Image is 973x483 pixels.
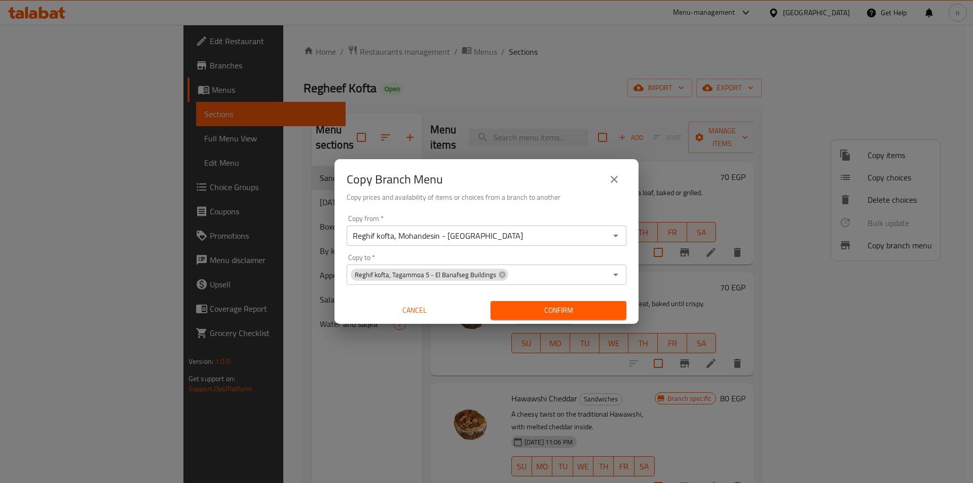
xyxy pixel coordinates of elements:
button: Confirm [491,301,626,320]
button: Open [609,268,623,282]
h6: Copy prices and availability of items or choices from a branch to another [347,192,626,203]
button: Cancel [347,301,482,320]
h2: Copy Branch Menu [347,171,443,188]
span: Confirm [499,304,618,317]
span: Reghif kofta, Tagammoa 5 - El Banafseg Buildings [351,270,500,280]
div: Reghif kofta, Tagammoa 5 - El Banafseg Buildings [351,269,508,281]
span: Cancel [351,304,478,317]
button: close [602,167,626,192]
button: Open [609,229,623,243]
